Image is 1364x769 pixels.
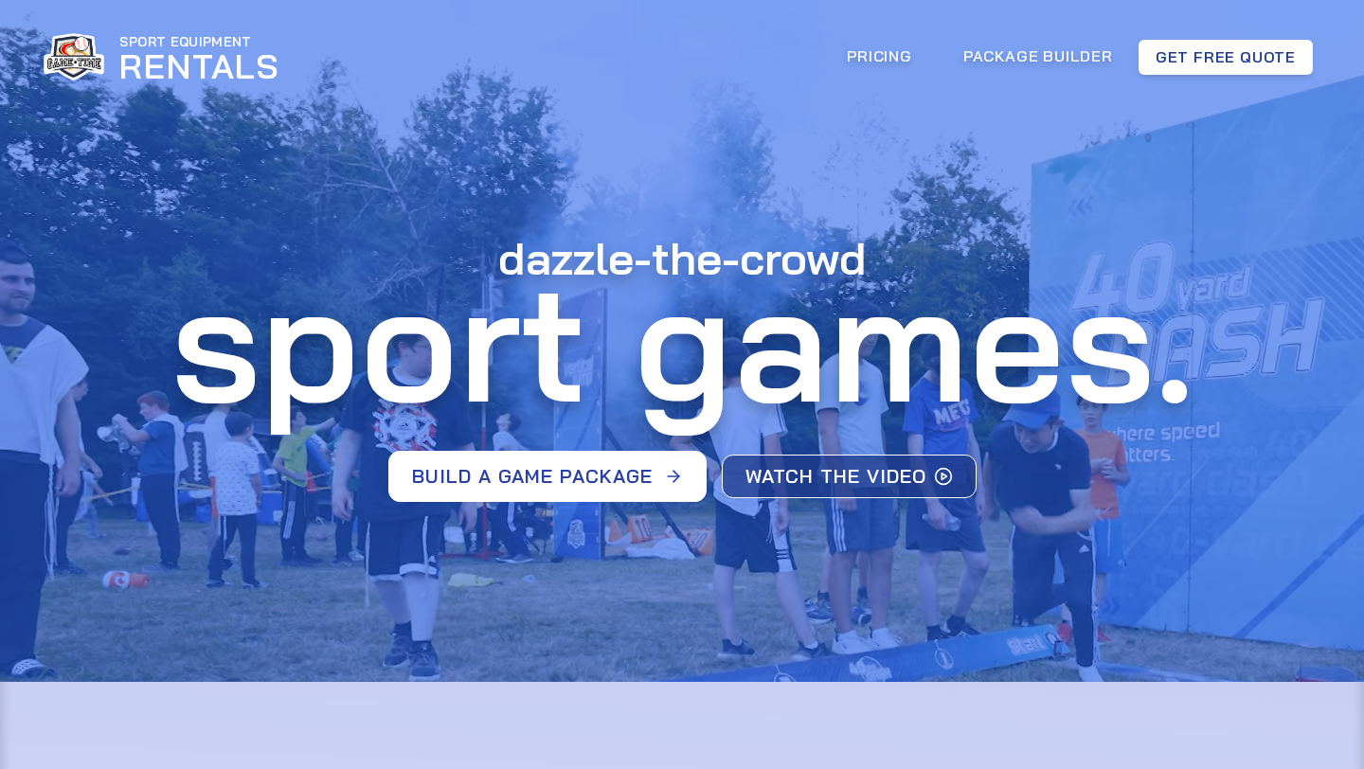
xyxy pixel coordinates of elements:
span: sport games. [159,269,1206,409]
img: GameTime logo [44,33,104,80]
a: Pricing [829,34,930,80]
a: Get Free quote [1139,40,1313,75]
a: Build a game package [388,451,707,502]
a: Home [44,28,280,85]
div: Sport Equipment [119,32,280,51]
div: Rentals [119,47,280,85]
a: Watch the video [722,455,977,498]
a: Package Builder [945,34,1131,80]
